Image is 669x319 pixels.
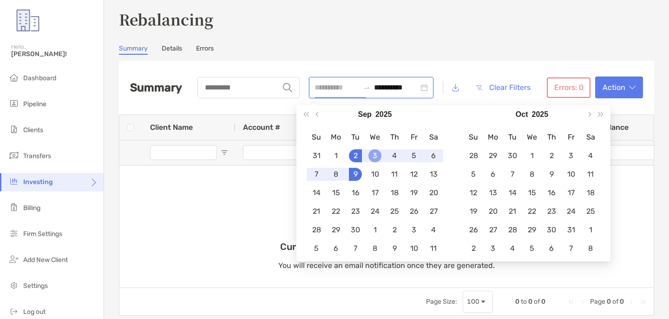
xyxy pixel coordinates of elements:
[464,221,483,239] td: 2025-10-26
[424,221,443,239] td: 2025-10-04
[584,168,597,181] div: 11
[346,202,365,221] td: 2025-09-23
[427,223,440,236] div: 4
[404,184,424,202] td: 2025-09-19
[23,100,46,108] span: Pipeline
[385,165,404,184] td: 2025-09-11
[561,202,581,221] td: 2025-10-24
[525,223,538,236] div: 29
[503,128,522,147] th: Tu
[385,239,404,258] td: 2025-10-09
[130,81,182,94] h2: Summary
[542,147,561,165] td: 2025-10-02
[407,205,420,218] div: 26
[506,242,519,255] div: 4
[427,186,440,199] div: 20
[196,45,214,55] a: Errors
[564,168,577,181] div: 10
[467,298,479,306] div: 100
[23,126,43,134] span: Clients
[463,291,493,313] div: Page Size
[310,242,323,255] div: 5
[542,165,561,184] td: 2025-10-09
[464,128,483,147] th: Su
[534,298,540,306] span: of
[522,147,542,165] td: 2025-10-01
[503,165,522,184] td: 2025-10-07
[506,205,519,218] div: 21
[407,149,420,162] div: 5
[23,308,46,316] span: Log out
[404,165,424,184] td: 2025-09-12
[467,223,480,236] div: 26
[486,168,499,181] div: 6
[424,239,443,258] td: 2025-10-11
[365,165,385,184] td: 2025-09-10
[385,184,404,202] td: 2025-09-18
[365,221,385,239] td: 2025-10-01
[486,149,499,162] div: 29
[349,223,362,236] div: 30
[388,242,401,255] div: 9
[278,260,495,271] p: You will receive an email notification once they are generated.
[329,242,342,255] div: 6
[476,85,482,90] img: button icon
[561,165,581,184] td: 2025-10-10
[23,74,56,82] span: Dashboard
[467,186,480,199] div: 12
[385,221,404,239] td: 2025-10-02
[8,202,20,213] img: billing icon
[583,105,595,124] button: Next month (PageDown)
[525,205,538,218] div: 22
[564,205,577,218] div: 24
[346,184,365,202] td: 2025-09-16
[595,77,643,98] button: Actionarrow
[407,242,420,255] div: 10
[506,168,519,181] div: 7
[581,147,600,165] td: 2025-10-04
[365,202,385,221] td: 2025-09-24
[561,147,581,165] td: 2025-10-03
[23,178,53,186] span: Investing
[483,202,503,221] td: 2025-10-20
[326,239,346,258] td: 2025-10-06
[365,184,385,202] td: 2025-09-17
[346,165,365,184] td: 2025-09-09
[162,45,182,55] a: Details
[525,186,538,199] div: 15
[467,168,480,181] div: 5
[349,168,362,181] div: 9
[329,186,342,199] div: 15
[522,221,542,239] td: 2025-10-29
[486,205,499,218] div: 20
[522,184,542,202] td: 2025-10-15
[516,105,528,124] button: Choose a month
[424,165,443,184] td: 2025-09-13
[522,202,542,221] td: 2025-10-22
[346,239,365,258] td: 2025-10-07
[349,242,362,255] div: 7
[584,149,597,162] div: 4
[427,168,440,181] div: 13
[581,165,600,184] td: 2025-10-11
[561,239,581,258] td: 2025-11-07
[545,149,558,162] div: 2
[483,239,503,258] td: 2025-11-03
[8,228,20,239] img: firm-settings icon
[368,168,381,181] div: 10
[404,221,424,239] td: 2025-10-03
[483,165,503,184] td: 2025-10-06
[528,298,532,306] span: 0
[283,83,292,92] img: input icon
[579,298,586,306] div: Previous Page
[8,98,20,109] img: pipeline icon
[329,223,342,236] div: 29
[486,242,499,255] div: 3
[312,105,324,124] button: Previous month (PageUp)
[404,202,424,221] td: 2025-09-26
[561,221,581,239] td: 2025-10-31
[368,186,381,199] div: 17
[326,147,346,165] td: 2025-09-01
[464,184,483,202] td: 2025-10-12
[483,147,503,165] td: 2025-09-29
